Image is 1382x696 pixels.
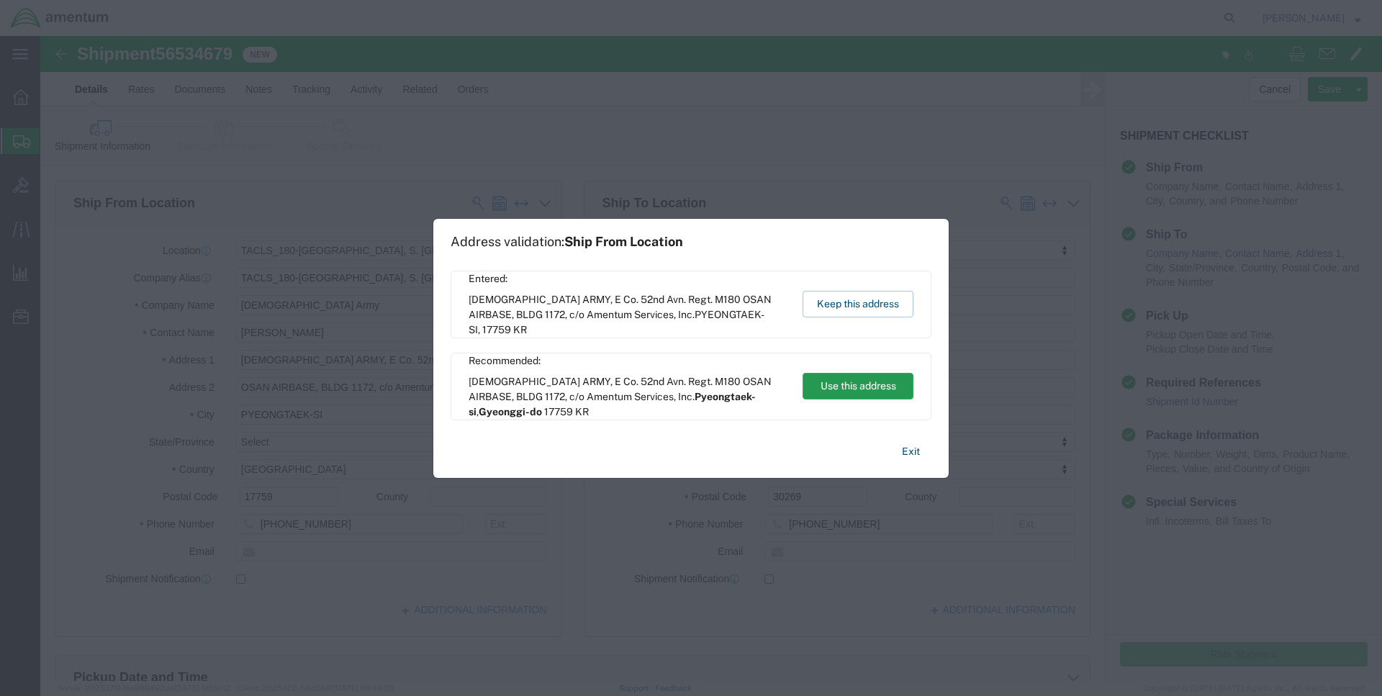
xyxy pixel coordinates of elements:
[803,291,913,317] button: Keep this address
[479,406,542,417] span: Gyeonggi-do
[482,324,511,335] span: 17759
[469,292,789,338] span: [DEMOGRAPHIC_DATA] ARMY, E Co. 52nd Avn. Regt. M180 OSAN AIRBASE, BLDG 1172, c/o Amentum Services...
[513,324,527,335] span: KR
[469,353,789,369] span: Recommended:
[803,373,913,399] button: Use this address
[564,234,683,249] span: Ship From Location
[544,406,573,417] span: 17759
[469,271,789,286] span: Entered:
[451,234,683,250] h1: Address validation:
[575,406,589,417] span: KR
[890,439,931,464] button: Exit
[469,374,789,420] span: [DEMOGRAPHIC_DATA] ARMY, E Co. 52nd Avn. Regt. M180 OSAN AIRBASE, BLDG 1172, c/o Amentum Services...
